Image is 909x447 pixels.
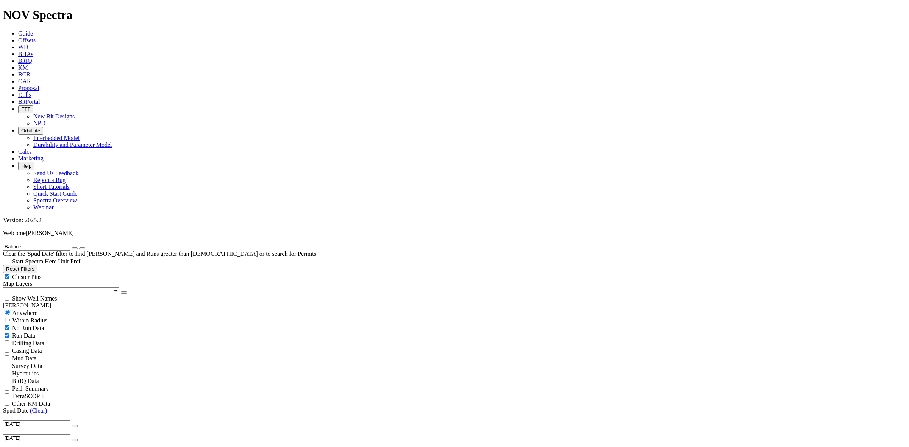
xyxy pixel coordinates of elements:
[18,37,36,44] a: Offsets
[12,393,44,399] span: TerraSCOPE
[18,71,30,78] a: BCR
[12,332,35,339] span: Run Data
[12,310,37,316] span: Anywhere
[12,363,42,369] span: Survey Data
[33,120,45,126] a: NPD
[33,170,78,176] a: Send Us Feedback
[3,243,70,251] input: Search
[33,184,70,190] a: Short Tutorials
[12,258,56,265] span: Start Spectra Here
[18,78,31,84] a: OAR
[3,265,37,273] button: Reset Filters
[3,400,906,407] filter-controls-checkbox: TerraSCOPE Data
[18,64,28,71] a: KM
[3,369,906,377] filter-controls-checkbox: Hydraulics Analysis
[3,420,70,428] input: After
[33,204,54,210] a: Webinar
[3,302,906,309] div: [PERSON_NAME]
[18,155,44,162] a: Marketing
[3,251,318,257] span: Clear the 'Spud Date' filter to find [PERSON_NAME] and Runs greater than [DEMOGRAPHIC_DATA] or to...
[18,98,40,105] a: BitPortal
[12,355,36,361] span: Mud Data
[12,370,39,377] span: Hydraulics
[3,434,70,442] input: Before
[12,274,42,280] span: Cluster Pins
[12,400,50,407] span: Other KM Data
[5,259,9,263] input: Start Spectra Here
[33,177,66,183] a: Report a Bug
[3,230,906,237] p: Welcome
[3,385,906,392] filter-controls-checkbox: Performance Summary
[26,230,74,236] span: [PERSON_NAME]
[18,127,43,135] button: OrbitLite
[3,407,28,414] span: Spud Date
[18,30,33,37] a: Guide
[12,347,42,354] span: Casing Data
[33,142,112,148] a: Durability and Parameter Model
[12,317,47,324] span: Within Radius
[18,85,39,91] a: Proposal
[33,190,77,197] a: Quick Start Guide
[30,407,47,414] a: (Clear)
[3,392,906,400] filter-controls-checkbox: TerraSCOPE Data
[18,162,34,170] button: Help
[3,217,906,224] div: Version: 2025.2
[33,113,75,120] a: New Bit Designs
[21,106,30,112] span: FTT
[12,295,57,302] span: Show Well Names
[18,58,32,64] a: BitIQ
[18,44,28,50] a: WD
[12,378,39,384] span: BitIQ Data
[33,135,80,141] a: Interbedded Model
[18,105,33,113] button: FTT
[12,385,49,392] span: Perf. Summary
[21,163,31,169] span: Help
[33,197,77,204] a: Spectra Overview
[3,8,906,22] h1: NOV Spectra
[21,128,40,134] span: OrbitLite
[58,258,80,265] span: Unit Pref
[18,51,33,57] a: BHAs
[12,325,44,331] span: No Run Data
[18,148,32,155] a: Calcs
[18,92,31,98] a: Dulls
[12,340,44,346] span: Drilling Data
[3,280,32,287] span: Map Layers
